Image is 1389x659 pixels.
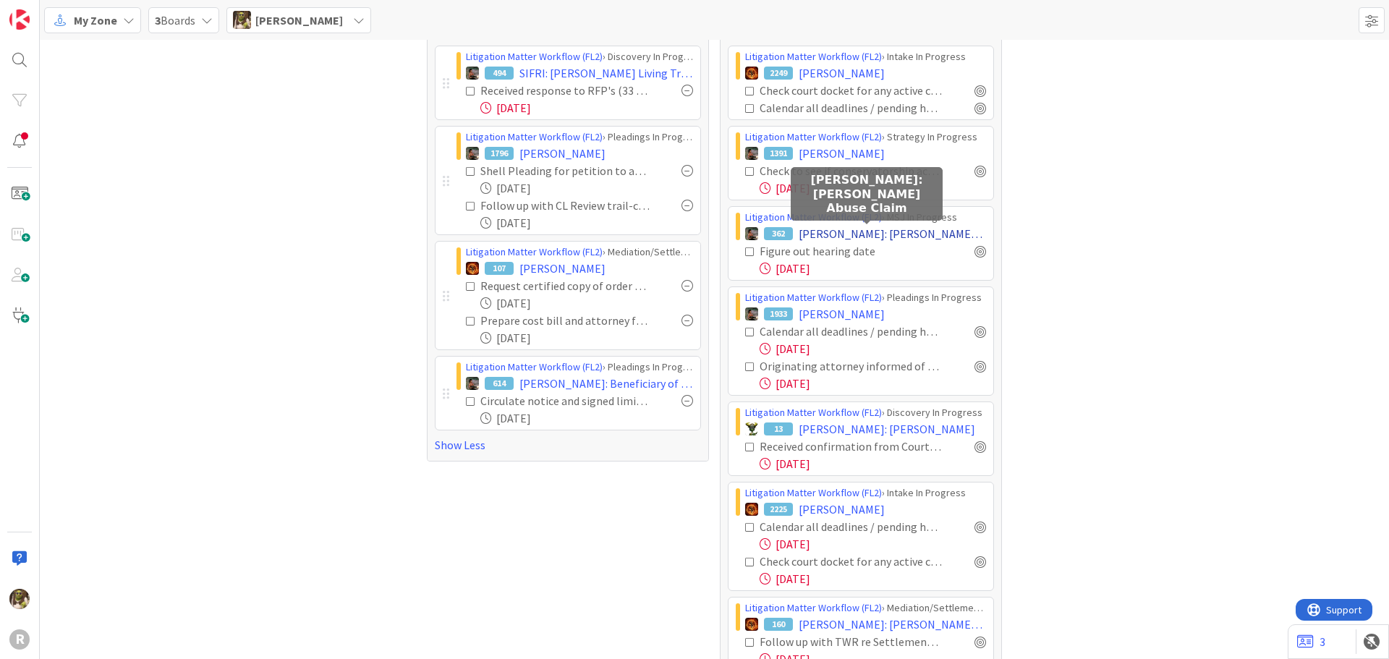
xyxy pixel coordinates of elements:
img: MW [745,307,758,320]
img: Visit kanbanzone.com [9,9,30,30]
img: MW [745,147,758,160]
div: › Pleadings In Progress [466,360,693,375]
div: [DATE] [760,260,986,277]
div: R [9,629,30,650]
div: Calendar all deadlines / pending hearings / etc. Update "Next Deadline" field on this card [760,518,943,535]
div: [DATE] [760,455,986,472]
img: MW [466,147,479,160]
span: [PERSON_NAME] [799,501,885,518]
img: DG [9,589,30,609]
img: NC [745,422,758,435]
div: › MSJ In Progress [745,210,986,225]
div: 107 [485,262,514,275]
div: Follow up with TWR re Settlement Agreement and Demand letter before sending to client for approval [760,633,943,650]
div: › Pleadings In Progress [745,290,986,305]
div: 614 [485,377,514,390]
div: Calendar all deadlines / pending hearings / etc. Update "Next Deadline" field on this card [760,99,943,116]
div: Received response to RFP's (33 days) [480,82,650,99]
div: Calendar all deadlines / pending hearings / etc. Update "Next Deadline" field on this card [760,323,943,340]
div: Follow up with CL Review trail-cam footage for evidence of harassment [480,197,650,214]
a: Show Less [435,436,701,454]
div: › Intake In Progress [745,49,986,64]
div: › Intake In Progress [745,485,986,501]
div: Circulate notice and signed limited judgment to client and counsel [480,392,650,409]
a: Litigation Matter Workflow (FL2) [745,601,882,614]
div: Check court docket for any active cases: Pull all existing documents and put in case pleading fol... [760,553,943,570]
div: Check court docket for any active cases: Pull all existing documents and put in case pleading fol... [760,82,943,99]
div: [DATE] [480,99,693,116]
div: › Discovery In Progress [745,405,986,420]
div: [DATE] [760,340,986,357]
span: [PERSON_NAME]: [PERSON_NAME] Abuse Claim [799,225,986,242]
span: SIFRI: [PERSON_NAME] Living Trust [519,64,693,82]
div: [DATE] [760,375,986,392]
img: MW [745,227,758,240]
div: › Strategy In Progress [745,129,986,145]
img: TR [745,67,758,80]
div: [DATE] [760,179,986,197]
span: [PERSON_NAME] [799,145,885,162]
span: [PERSON_NAME]: [PERSON_NAME] [799,420,975,438]
div: [DATE] [760,535,986,553]
img: TR [466,262,479,275]
div: [DATE] [480,409,693,427]
div: [DATE] [480,179,693,197]
span: Support [30,2,66,20]
div: 160 [764,618,793,631]
a: Litigation Matter Workflow (FL2) [745,50,882,63]
div: 494 [485,67,514,80]
a: Litigation Matter Workflow (FL2) [745,486,882,499]
span: [PERSON_NAME]: Beneficiary of Estate [519,375,693,392]
a: Litigation Matter Workflow (FL2) [466,50,603,63]
a: Litigation Matter Workflow (FL2) [466,245,603,258]
div: 2225 [764,503,793,516]
img: MW [466,67,479,80]
div: 13 [764,422,793,435]
div: Shell Pleading for petition to approve of distribution - created by paralegal [480,162,650,179]
div: [DATE] [480,294,693,312]
div: › Mediation/Settlement in Progress [466,245,693,260]
a: Litigation Matter Workflow (FL2) [745,406,882,419]
a: Litigation Matter Workflow (FL2) [466,130,603,143]
div: 362 [764,227,793,240]
span: [PERSON_NAME] [799,305,885,323]
span: [PERSON_NAME]: [PERSON_NAME] [PERSON_NAME] [799,616,986,633]
div: › Pleadings In Progress [466,129,693,145]
span: [PERSON_NAME] [519,145,606,162]
div: Check to see if conservatorship accounting has been filed (checked 7/30) [760,162,943,179]
img: TR [745,618,758,631]
a: Litigation Matter Workflow (FL2) [466,360,603,373]
span: [PERSON_NAME] [519,260,606,277]
span: [PERSON_NAME] [255,12,343,29]
div: › Discovery In Progress [466,49,693,64]
div: [DATE] [480,214,693,231]
div: Received confirmation from Court Reporter [760,438,943,455]
div: 2249 [764,67,793,80]
div: Originating attorney informed of client documents [760,357,943,375]
span: My Zone [74,12,117,29]
h5: [PERSON_NAME]: [PERSON_NAME] Abuse Claim [797,173,937,215]
a: Litigation Matter Workflow (FL2) [745,211,882,224]
div: [DATE] [760,570,986,587]
img: TR [745,503,758,516]
div: 1796 [485,147,514,160]
div: 1933 [764,307,793,320]
div: 1391 [764,147,793,160]
b: 3 [155,13,161,27]
img: DG [233,11,251,29]
img: MW [466,377,479,390]
a: 3 [1297,633,1325,650]
div: Request certified copy of order and settlement agreement (see 8/10 email) [480,277,650,294]
div: Prepare cost bill and attorney fee petition for the contract case pursuant to ORCP 68 - Deadline ... [480,312,650,329]
a: Litigation Matter Workflow (FL2) [745,291,882,304]
span: Boards [155,12,195,29]
div: Figure out hearing date [760,242,919,260]
span: [PERSON_NAME] [799,64,885,82]
a: Litigation Matter Workflow (FL2) [745,130,882,143]
div: [DATE] [480,329,693,346]
div: › Mediation/Settlement in Progress [745,600,986,616]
